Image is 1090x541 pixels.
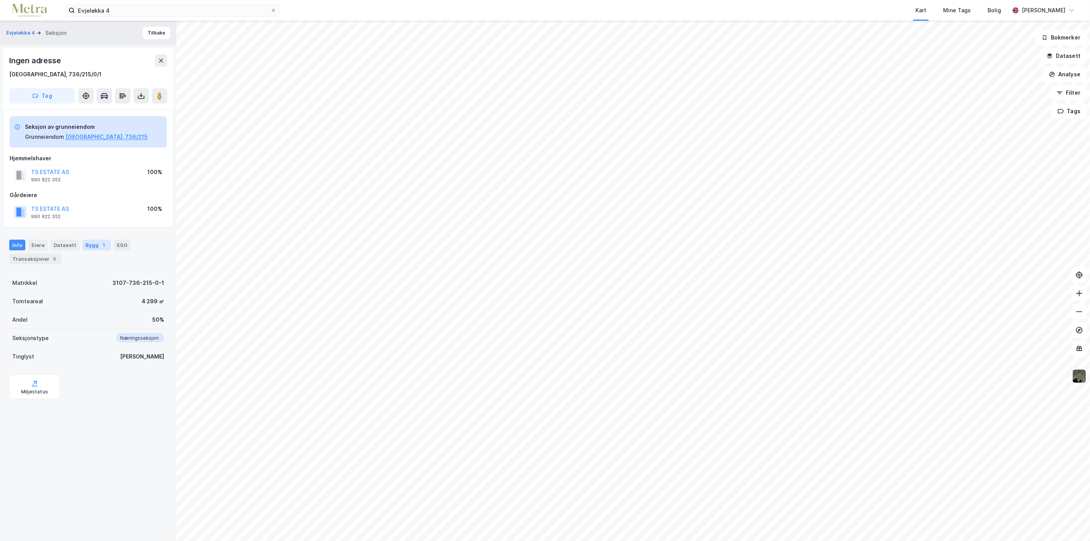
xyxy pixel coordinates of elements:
[943,6,971,15] div: Mine Tags
[1042,67,1087,82] button: Analyse
[51,240,79,250] div: Datasett
[45,28,66,38] div: Seksjon
[915,6,926,15] div: Kart
[12,297,43,306] div: Tomteareal
[112,278,164,288] div: 3107-736-215-0-1
[6,29,36,37] button: Evjeløkka 4
[1050,85,1087,100] button: Filter
[147,204,162,214] div: 100%
[1052,504,1090,541] div: Kontrollprogram for chat
[1035,30,1087,45] button: Bokmerker
[142,297,164,306] div: 4 299 ㎡
[28,240,48,250] div: Eiere
[31,214,61,220] div: 990 822 352
[114,240,130,250] div: ESG
[10,191,167,200] div: Gårdeiere
[1051,104,1087,119] button: Tags
[25,122,148,132] div: Seksjon av grunneiendom
[12,334,49,343] div: Seksjonstype
[100,241,108,249] div: 1
[10,154,167,163] div: Hjemmelshaver
[1040,48,1087,64] button: Datasett
[9,253,62,264] div: Transaksjoner
[12,4,47,17] img: metra-logo.256734c3b2bbffee19d4.png
[31,177,61,183] div: 990 822 352
[12,278,37,288] div: Matrikkel
[988,6,1001,15] div: Bolig
[82,240,111,250] div: Bygg
[147,168,162,177] div: 100%
[9,70,102,79] div: [GEOGRAPHIC_DATA], 736/215/0/1
[1022,6,1065,15] div: [PERSON_NAME]
[1072,369,1087,383] img: 9k=
[9,54,62,67] div: Ingen adresse
[75,5,270,16] input: Søk på adresse, matrikkel, gårdeiere, leietakere eller personer
[143,27,170,39] button: Tilbake
[51,255,59,263] div: 5
[152,315,164,324] div: 50%
[9,88,75,104] button: Tag
[25,132,64,141] div: Grunneiendom
[21,389,48,395] div: Miljøstatus
[12,315,28,324] div: Andel
[66,132,148,141] button: [GEOGRAPHIC_DATA], 736/215
[12,352,34,361] div: Tinglyst
[9,240,25,250] div: Info
[120,352,164,361] div: [PERSON_NAME]
[1052,504,1090,541] iframe: Chat Widget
